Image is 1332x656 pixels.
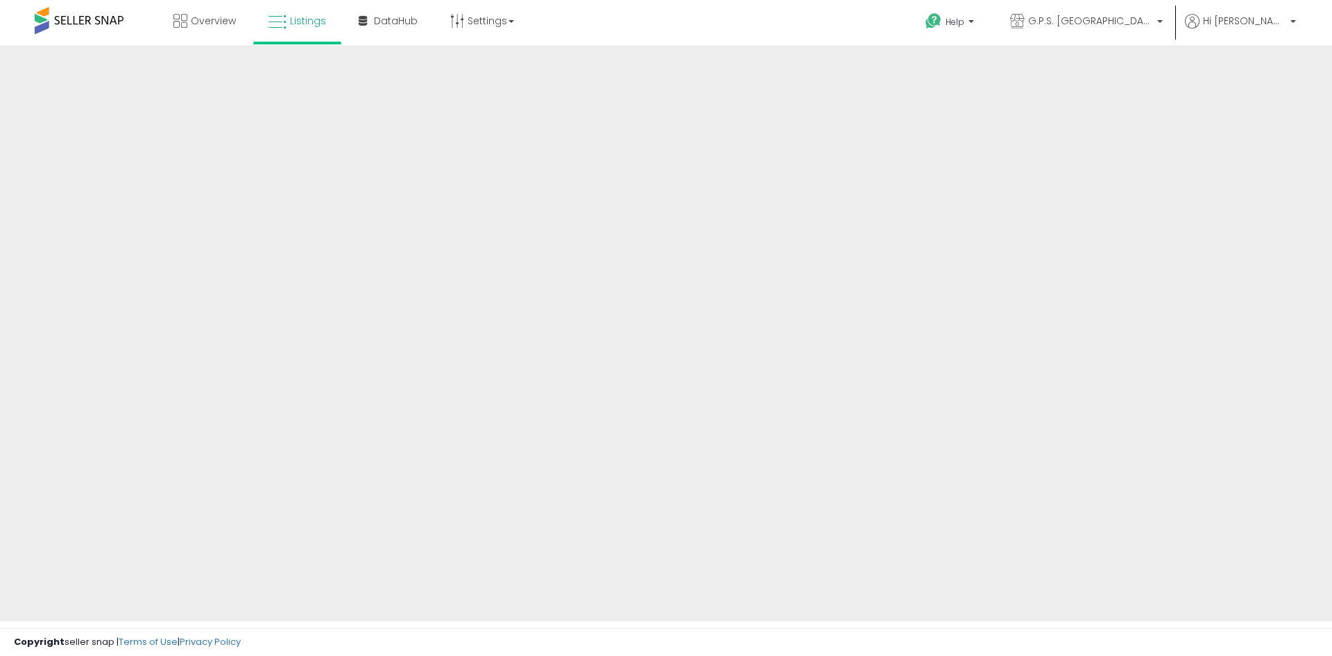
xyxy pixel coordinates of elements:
span: DataHub [374,14,418,28]
span: Help [946,16,964,28]
span: Hi [PERSON_NAME] [1203,14,1286,28]
i: Get Help [925,12,942,30]
span: Listings [290,14,326,28]
span: Overview [191,14,236,28]
span: G.P.S. [GEOGRAPHIC_DATA] [1028,14,1153,28]
a: Help [914,2,988,45]
a: Hi [PERSON_NAME] [1185,14,1296,45]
